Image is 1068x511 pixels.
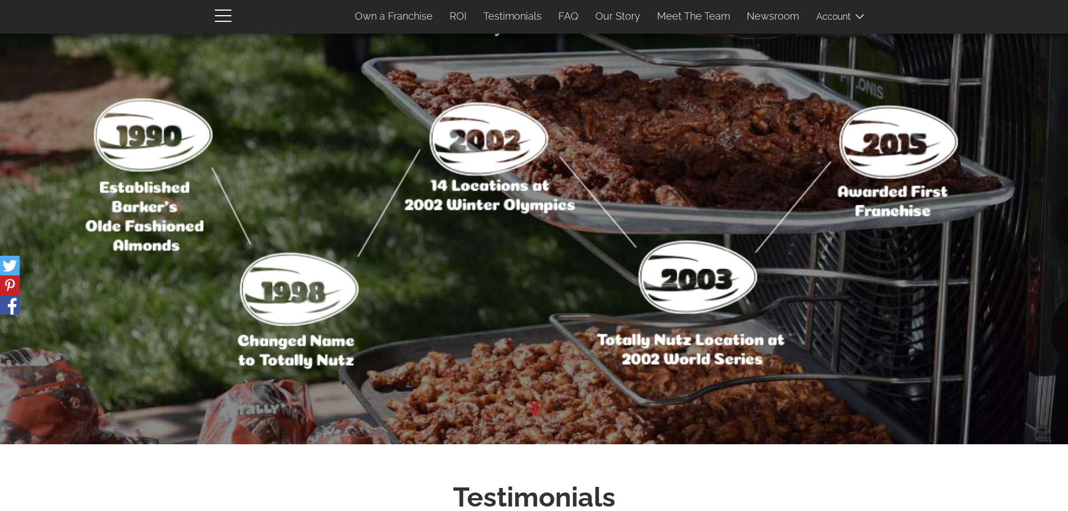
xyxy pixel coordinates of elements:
[27,17,1041,36] h2: Totally Nutz Timeline
[587,4,649,28] a: Our Story
[550,4,587,28] a: FAQ
[346,4,441,28] a: Own a Franchise
[475,4,550,28] a: Testimonials
[441,4,475,28] a: ROI
[738,4,807,28] a: Newsroom
[27,53,1041,384] img: TotallyNutzTimeline-1.png
[649,4,738,28] a: Meet The Team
